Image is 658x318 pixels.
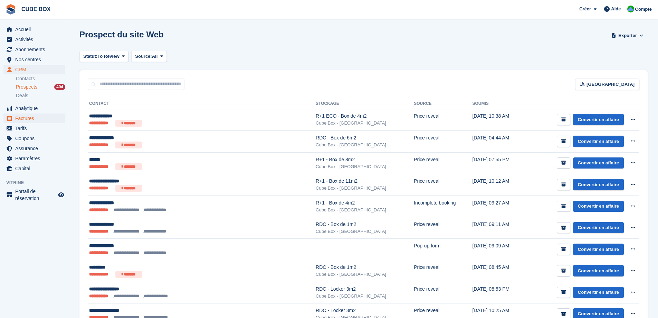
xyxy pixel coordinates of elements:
[316,120,414,127] div: Cube Box - [GEOGRAPHIC_DATA]
[414,109,472,131] td: Price reveal
[6,179,69,186] span: Vitrine
[316,163,414,170] div: Cube Box - [GEOGRAPHIC_DATA]
[16,84,37,90] span: Prospects
[316,221,414,228] div: RDC - Box de 1m2
[573,222,624,234] a: Convertir en affaire
[573,179,624,190] a: Convertir en affaire
[618,32,637,39] span: Exporter
[15,124,57,133] span: Tarifs
[316,264,414,271] div: RDC - Box de 1m2
[15,154,57,163] span: Paramètres
[472,217,524,239] td: [DATE] 09:11 AM
[3,144,65,153] a: menu
[316,199,414,207] div: R+1 - Box de 4m2
[6,4,16,15] img: stora-icon-8386f47178a22dfd0bd8f6a31ec36ba5ce8667c1dd55bd0f319d3a0aa187defe.svg
[131,51,167,62] button: Source: All
[3,188,65,202] a: menu
[472,260,524,282] td: [DATE] 08:45 AM
[414,217,472,239] td: Price reveal
[3,35,65,44] a: menu
[627,6,634,12] img: Cube Box
[3,164,65,173] a: menu
[97,53,119,60] span: To Review
[316,142,414,148] div: Cube Box - [GEOGRAPHIC_DATA]
[472,98,524,109] th: Soumis
[587,81,635,88] span: [GEOGRAPHIC_DATA]
[316,112,414,120] div: R+1 ECO - Box de 4m2
[316,178,414,185] div: R+1 - Box de 11m2
[16,75,65,82] a: Contacts
[316,285,414,293] div: RDC - Locker 3m2
[3,134,65,143] a: menu
[54,84,65,90] div: 404
[3,25,65,34] a: menu
[57,191,65,199] a: Boutique d'aperçu
[15,65,57,74] span: CRM
[414,260,472,282] td: Price reveal
[152,53,158,60] span: All
[414,282,472,303] td: Price reveal
[135,53,152,60] span: Source:
[15,25,57,34] span: Accueil
[15,188,57,202] span: Portail de réservation
[472,174,524,196] td: [DATE] 10:12 AM
[15,113,57,123] span: Factures
[414,239,472,260] td: Pop-up form
[3,103,65,113] a: menu
[414,152,472,174] td: Price reveal
[316,271,414,278] div: Cube Box - [GEOGRAPHIC_DATA]
[472,131,524,153] td: [DATE] 04:44 AM
[15,164,57,173] span: Capital
[610,30,645,41] button: Exporter
[15,144,57,153] span: Assurance
[573,157,624,169] a: Convertir en affaire
[573,114,624,125] a: Convertir en affaire
[16,83,65,91] a: Prospects 404
[316,307,414,314] div: RDC - Locker 3m2
[19,3,53,15] a: CUBE BOX
[573,244,624,255] a: Convertir en affaire
[316,207,414,213] div: Cube Box - [GEOGRAPHIC_DATA]
[579,6,591,12] span: Créer
[3,124,65,133] a: menu
[15,134,57,143] span: Coupons
[414,196,472,217] td: Incomplete booking
[316,156,414,163] div: R+1 - Box de 8m2
[3,55,65,64] a: menu
[79,30,164,39] h1: Prospect du site Web
[15,103,57,113] span: Analytique
[472,109,524,131] td: [DATE] 10:38 AM
[573,136,624,147] a: Convertir en affaire
[573,265,624,276] a: Convertir en affaire
[15,55,57,64] span: Nos centres
[15,35,57,44] span: Activités
[414,131,472,153] td: Price reveal
[3,45,65,54] a: menu
[472,152,524,174] td: [DATE] 07:55 PM
[79,51,128,62] button: Statut: To Review
[16,92,65,99] a: Deals
[16,92,28,99] span: Deals
[316,98,414,109] th: Stockage
[3,65,65,74] a: menu
[316,239,414,260] td: -
[88,98,316,109] th: Contact
[414,98,472,109] th: Source
[83,53,97,60] span: Statut:
[472,239,524,260] td: [DATE] 09:09 AM
[472,282,524,303] td: [DATE] 08:53 PM
[573,201,624,212] a: Convertir en affaire
[316,134,414,142] div: RDC - Box de 6m2
[635,6,652,13] span: Compte
[316,185,414,192] div: Cube Box - [GEOGRAPHIC_DATA]
[3,113,65,123] a: menu
[611,6,621,12] span: Aide
[573,287,624,298] a: Convertir en affaire
[3,154,65,163] a: menu
[316,293,414,300] div: Cube Box - [GEOGRAPHIC_DATA]
[316,228,414,235] div: Cube Box - [GEOGRAPHIC_DATA]
[15,45,57,54] span: Abonnements
[414,174,472,196] td: Price reveal
[472,196,524,217] td: [DATE] 09:27 AM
